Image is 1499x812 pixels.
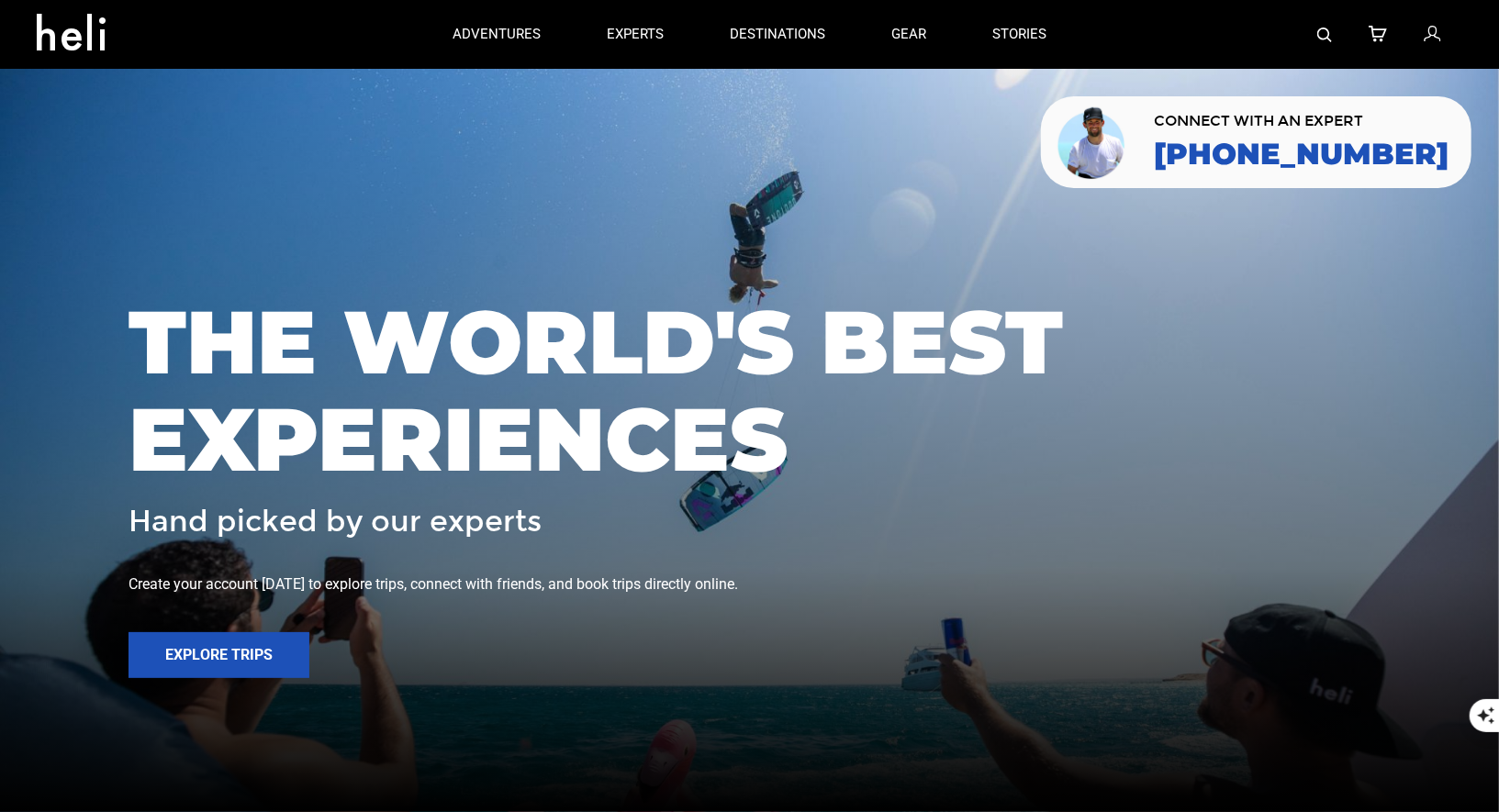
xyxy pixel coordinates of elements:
img: search-bar-icon.svg [1317,28,1332,42]
p: experts [607,25,664,44]
span: CONNECT WITH AN EXPERT [1154,114,1449,128]
button: Explore Trips [129,632,309,678]
span: THE WORLD'S BEST EXPERIENCES [129,294,1370,487]
p: adventures [453,25,541,44]
p: destinations [730,25,825,44]
a: [PHONE_NUMBER] [1154,138,1449,171]
img: contact our team [1055,104,1131,181]
span: Hand picked by our experts [129,506,542,538]
div: Create your account [DATE] to explore trips, connect with friends, and book trips directly online. [129,574,1370,595]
